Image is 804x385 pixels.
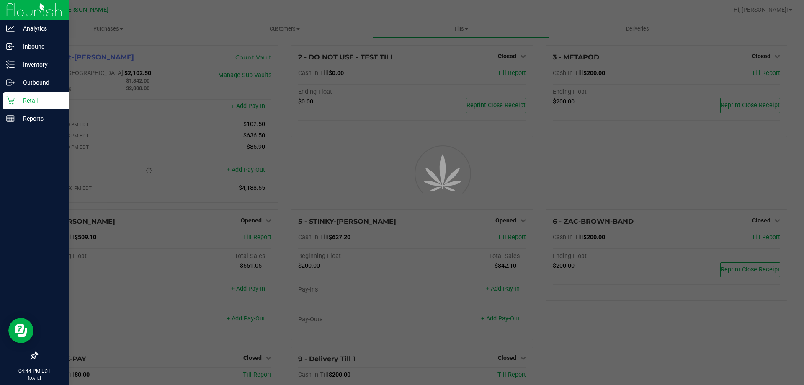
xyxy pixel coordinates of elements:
[15,114,65,124] p: Reports
[6,24,15,33] inline-svg: Analytics
[8,318,33,343] iframe: Resource center
[6,42,15,51] inline-svg: Inbound
[15,23,65,34] p: Analytics
[6,78,15,87] inline-svg: Outbound
[6,96,15,105] inline-svg: Retail
[6,114,15,123] inline-svg: Reports
[15,59,65,70] p: Inventory
[4,375,65,381] p: [DATE]
[15,78,65,88] p: Outbound
[15,96,65,106] p: Retail
[4,367,65,375] p: 04:44 PM EDT
[6,60,15,69] inline-svg: Inventory
[15,41,65,52] p: Inbound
